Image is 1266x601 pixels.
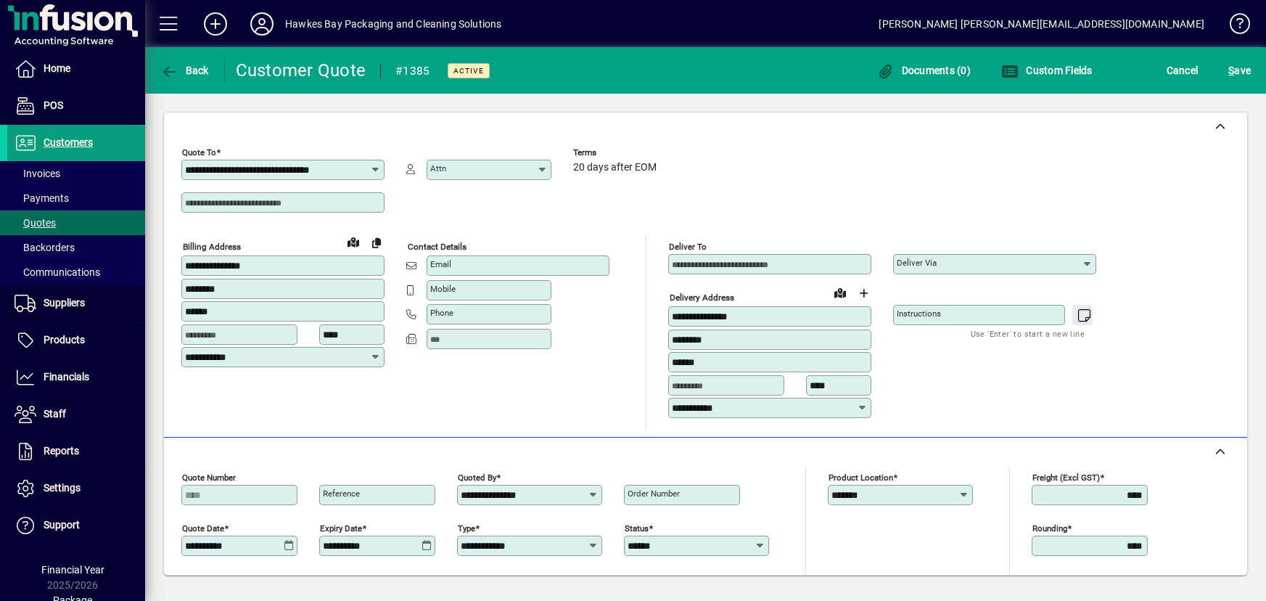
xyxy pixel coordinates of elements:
[458,523,475,533] mat-label: Type
[1163,57,1202,83] button: Cancel
[145,57,225,83] app-page-header-button: Back
[44,408,66,420] span: Staff
[182,472,236,482] mat-label: Quote number
[365,231,388,254] button: Copy to Delivery address
[7,235,145,260] a: Backorders
[1219,3,1248,50] a: Knowledge Base
[7,507,145,544] a: Support
[7,359,145,396] a: Financials
[7,260,145,285] a: Communications
[285,12,502,36] div: Hawkes Bay Packaging and Cleaning Solutions
[7,186,145,210] a: Payments
[453,66,484,75] span: Active
[573,162,657,173] span: 20 days after EOM
[41,564,104,576] span: Financial Year
[829,472,893,482] mat-label: Product location
[44,99,63,111] span: POS
[1228,65,1234,76] span: S
[44,519,80,531] span: Support
[323,488,360,499] mat-label: Reference
[239,11,285,37] button: Profile
[395,60,429,83] div: #1385
[15,266,100,278] span: Communications
[430,284,456,294] mat-label: Mobile
[7,161,145,186] a: Invoices
[628,488,680,499] mat-label: Order number
[998,57,1096,83] button: Custom Fields
[44,334,85,346] span: Products
[44,297,85,308] span: Suppliers
[44,445,79,457] span: Reports
[873,57,974,83] button: Documents (0)
[15,242,75,253] span: Backorders
[430,259,451,269] mat-label: Email
[44,482,81,494] span: Settings
[897,258,937,268] mat-label: Deliver via
[192,11,239,37] button: Add
[7,470,145,507] a: Settings
[876,65,971,76] span: Documents (0)
[15,192,69,204] span: Payments
[7,88,145,124] a: POS
[7,433,145,470] a: Reports
[15,217,56,229] span: Quotes
[182,147,216,158] mat-label: Quote To
[7,322,145,359] a: Products
[897,308,941,319] mat-label: Instructions
[7,396,145,433] a: Staff
[44,136,93,148] span: Customers
[1001,65,1093,76] span: Custom Fields
[1167,59,1199,82] span: Cancel
[625,523,649,533] mat-label: Status
[342,230,365,253] a: View on map
[44,371,89,383] span: Financials
[1228,59,1251,82] span: ave
[44,62,70,74] span: Home
[236,59,366,82] div: Customer Quote
[1032,523,1067,533] mat-label: Rounding
[157,57,213,83] button: Back
[852,282,875,305] button: Choose address
[160,65,209,76] span: Back
[829,281,852,304] a: View on map
[430,163,446,173] mat-label: Attn
[7,210,145,235] a: Quotes
[7,51,145,87] a: Home
[1225,57,1254,83] button: Save
[7,285,145,322] a: Suppliers
[971,325,1085,342] mat-hint: Use 'Enter' to start a new line
[879,12,1204,36] div: [PERSON_NAME] [PERSON_NAME][EMAIL_ADDRESS][DOMAIN_NAME]
[1032,472,1100,482] mat-label: Freight (excl GST)
[320,523,362,533] mat-label: Expiry date
[573,148,660,158] span: Terms
[182,523,224,533] mat-label: Quote date
[430,308,453,318] mat-label: Phone
[458,472,496,482] mat-label: Quoted by
[15,168,60,179] span: Invoices
[669,242,707,252] mat-label: Deliver To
